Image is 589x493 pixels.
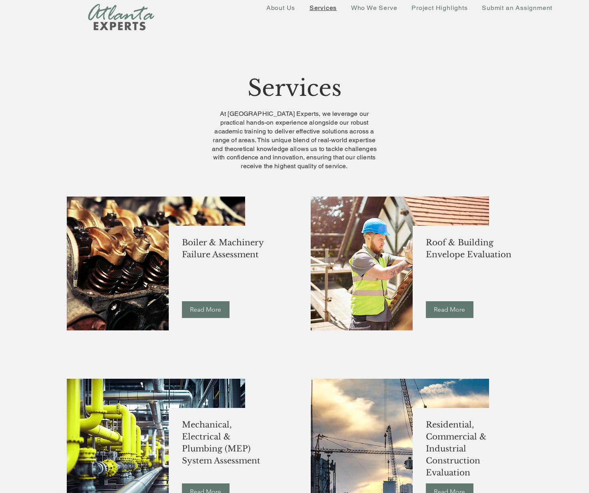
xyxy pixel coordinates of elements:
span: Services [248,74,341,102]
span: Who We Serve [351,4,397,12]
span: Read More [434,305,465,314]
a: Read More [426,301,473,318]
span: Mechanical, Electrical & Plumbing (MEP) System Assessment [182,420,260,465]
span: Submit an Assignment [482,4,552,12]
span: Read More [190,305,221,314]
span: Boiler & Machinery Failure Assessment [182,238,264,259]
span: Project Highlights [411,4,467,12]
span: About Us [266,4,295,12]
span: At [GEOGRAPHIC_DATA] Experts, we leverage our practical hands-on experience alongside our robust ... [212,110,377,170]
span: Services [309,4,337,12]
span: Roof & Building Envelope Evaluation [426,238,511,259]
img: New Logo Transparent Background_edited.png [88,4,154,31]
a: Read More [182,301,230,318]
span: Residential, Commercial & Industrial Construction Evaluation [426,420,487,477]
